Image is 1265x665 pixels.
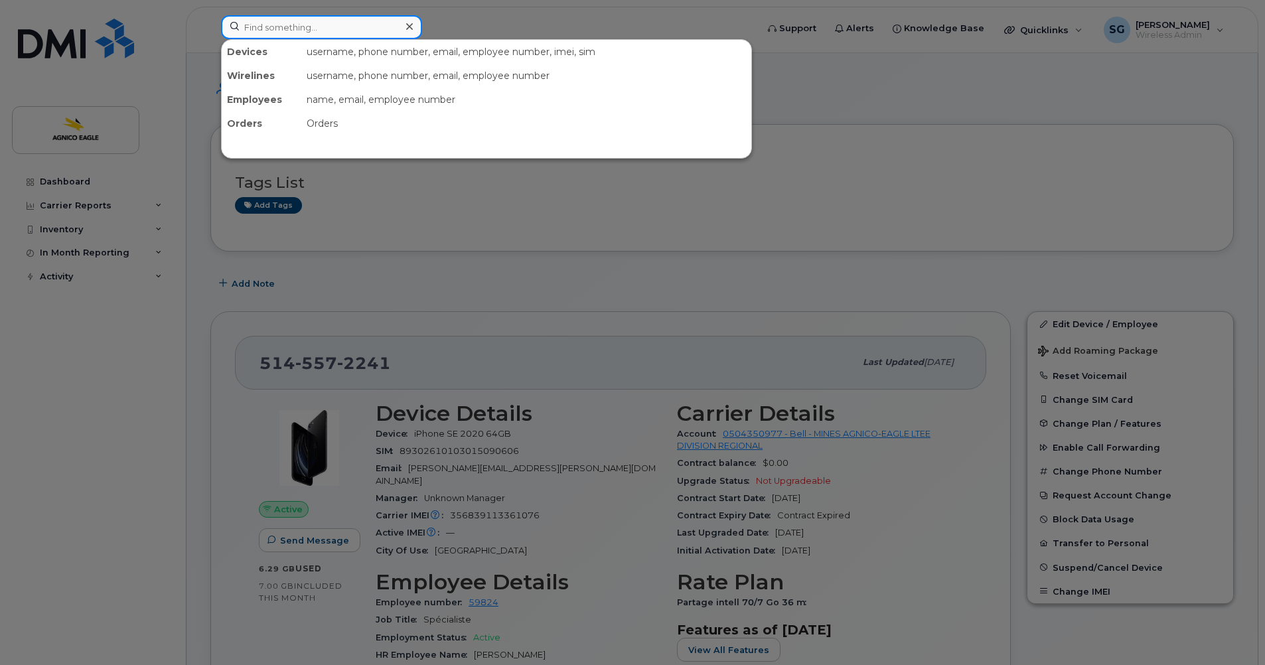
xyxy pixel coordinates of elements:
div: Devices [222,40,301,64]
div: Employees [222,88,301,111]
div: username, phone number, email, employee number, imei, sim [301,40,751,64]
div: Orders [222,111,301,135]
div: Wirelines [222,64,301,88]
div: username, phone number, email, employee number [301,64,751,88]
div: name, email, employee number [301,88,751,111]
div: Orders [301,111,751,135]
